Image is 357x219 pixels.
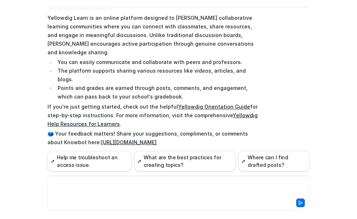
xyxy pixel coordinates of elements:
a: Yellowdig Orientation Guide [178,104,250,110]
button: Help me troubleshoot an access issue. [48,151,131,171]
p: If you're just getting started, check out the helpful for step-by-step instructions. For more inf... [48,102,258,128]
p: 🗳️ Your feedback matters! Share your suggestions, compliments, or comments about Knowbot here: [48,129,258,147]
li: You can easily communicate and collaborate with peers and professors. [55,58,258,67]
button: Where can I find drafted posts? [238,151,309,171]
a: [URL][DOMAIN_NAME] [101,139,157,145]
button: What are the best practices for creating topics? [134,151,235,171]
li: The platform supports sharing various resources like videos, articles, and blogs. [55,67,258,84]
a: Yellowdig Help Resources for Learners [48,112,258,127]
li: Points and grades are earned through posts, comments, and engagement, which can pass back to your... [55,84,258,101]
p: Yellowdig Learn is an online platform designed to [PERSON_NAME] collaborative learning communitie... [48,14,258,57]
